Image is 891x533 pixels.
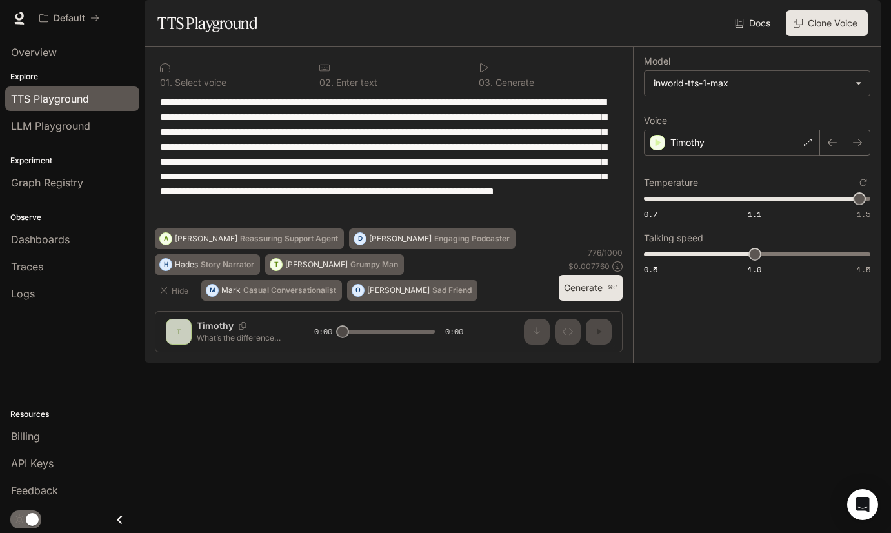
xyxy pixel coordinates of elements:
p: Timothy [670,136,705,149]
p: Hades [175,261,198,268]
p: Default [54,13,85,24]
div: M [206,280,218,301]
p: [PERSON_NAME] [285,261,348,268]
div: O [352,280,364,301]
div: Open Intercom Messenger [847,489,878,520]
button: HHadesStory Narrator [155,254,260,275]
a: Docs [732,10,776,36]
h1: TTS Playground [157,10,257,36]
p: Casual Conversationalist [243,287,336,294]
p: Talking speed [644,234,703,243]
p: Temperature [644,178,698,187]
button: A[PERSON_NAME]Reassuring Support Agent [155,228,344,249]
span: 1.0 [748,264,761,275]
div: A [160,228,172,249]
p: Story Narrator [201,261,254,268]
p: Generate [493,78,534,87]
div: H [160,254,172,275]
span: 1.1 [748,208,761,219]
p: 0 1 . [160,78,172,87]
p: Model [644,57,670,66]
p: [PERSON_NAME] [369,235,432,243]
p: ⌘⏎ [608,284,617,292]
div: T [270,254,282,275]
p: Select voice [172,78,226,87]
p: [PERSON_NAME] [367,287,430,294]
p: Grumpy Man [350,261,398,268]
button: MMarkCasual Conversationalist [201,280,342,301]
button: Clone Voice [786,10,868,36]
span: 1.5 [857,208,870,219]
p: Enter text [334,78,377,87]
span: 1.5 [857,264,870,275]
div: inworld-tts-1-max [654,77,849,90]
span: 0.5 [644,264,657,275]
button: D[PERSON_NAME]Engaging Podcaster [349,228,516,249]
p: Voice [644,116,667,125]
button: O[PERSON_NAME]Sad Friend [347,280,477,301]
div: D [354,228,366,249]
button: Generate⌘⏎ [559,275,623,301]
p: Mark [221,287,241,294]
button: Hide [155,280,196,301]
span: 0.7 [644,208,657,219]
p: Reassuring Support Agent [240,235,338,243]
p: 0 2 . [319,78,334,87]
button: All workspaces [34,5,105,31]
div: inworld-tts-1-max [645,71,870,96]
p: [PERSON_NAME] [175,235,237,243]
p: Sad Friend [432,287,472,294]
button: T[PERSON_NAME]Grumpy Man [265,254,404,275]
p: 0 3 . [479,78,493,87]
p: Engaging Podcaster [434,235,510,243]
button: Reset to default [856,176,870,190]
